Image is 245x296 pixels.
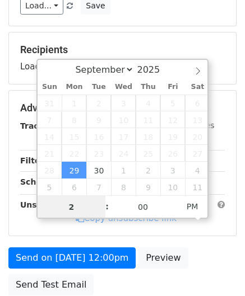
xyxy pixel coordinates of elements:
span: September 13, 2025 [185,111,210,128]
span: October 4, 2025 [185,162,210,178]
a: Send Test Email [8,274,94,295]
span: September 4, 2025 [136,95,160,111]
span: September 26, 2025 [160,145,185,162]
span: September 1, 2025 [62,95,86,111]
span: September 16, 2025 [86,128,111,145]
span: September 18, 2025 [136,128,160,145]
a: Preview [138,247,188,269]
span: September 3, 2025 [111,95,136,111]
span: Mon [62,83,86,91]
span: Sat [185,83,210,91]
span: September 25, 2025 [136,145,160,162]
strong: Tracking [20,121,58,130]
span: September 27, 2025 [185,145,210,162]
span: September 15, 2025 [62,128,86,145]
span: Click to toggle [177,195,208,218]
span: September 23, 2025 [86,145,111,162]
h5: Recipients [20,44,225,56]
span: Sun [38,83,62,91]
span: September 9, 2025 [86,111,111,128]
a: Send on [DATE] 12:00pm [8,247,136,269]
span: September 20, 2025 [185,128,210,145]
strong: Filters [20,156,49,165]
span: September 14, 2025 [38,128,62,145]
span: Tue [86,83,111,91]
h5: Advanced [20,102,225,114]
div: Loading... [20,44,225,73]
strong: Schedule [20,177,61,186]
span: October 8, 2025 [111,178,136,195]
span: October 9, 2025 [136,178,160,195]
span: September 30, 2025 [86,162,111,178]
span: October 11, 2025 [185,178,210,195]
span: October 6, 2025 [62,178,86,195]
span: October 10, 2025 [160,178,185,195]
span: September 6, 2025 [185,95,210,111]
span: September 21, 2025 [38,145,62,162]
a: Copy unsubscribe link [76,213,177,223]
span: September 11, 2025 [136,111,160,128]
span: Wed [111,83,136,91]
span: October 1, 2025 [111,162,136,178]
span: Fri [160,83,185,91]
span: September 2, 2025 [86,95,111,111]
span: September 19, 2025 [160,128,185,145]
span: September 17, 2025 [111,128,136,145]
span: September 29, 2025 [62,162,86,178]
input: Minute [109,196,177,218]
span: October 2, 2025 [136,162,160,178]
span: September 12, 2025 [160,111,185,128]
span: October 5, 2025 [38,178,62,195]
span: September 28, 2025 [38,162,62,178]
span: September 8, 2025 [62,111,86,128]
input: Hour [38,196,106,218]
span: September 7, 2025 [38,111,62,128]
span: October 7, 2025 [86,178,111,195]
strong: Unsubscribe [20,200,75,209]
input: Year [134,64,174,75]
span: September 10, 2025 [111,111,136,128]
span: Thu [136,83,160,91]
span: : [105,195,109,218]
span: August 31, 2025 [38,95,62,111]
span: September 22, 2025 [62,145,86,162]
span: October 3, 2025 [160,162,185,178]
span: September 5, 2025 [160,95,185,111]
span: September 24, 2025 [111,145,136,162]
